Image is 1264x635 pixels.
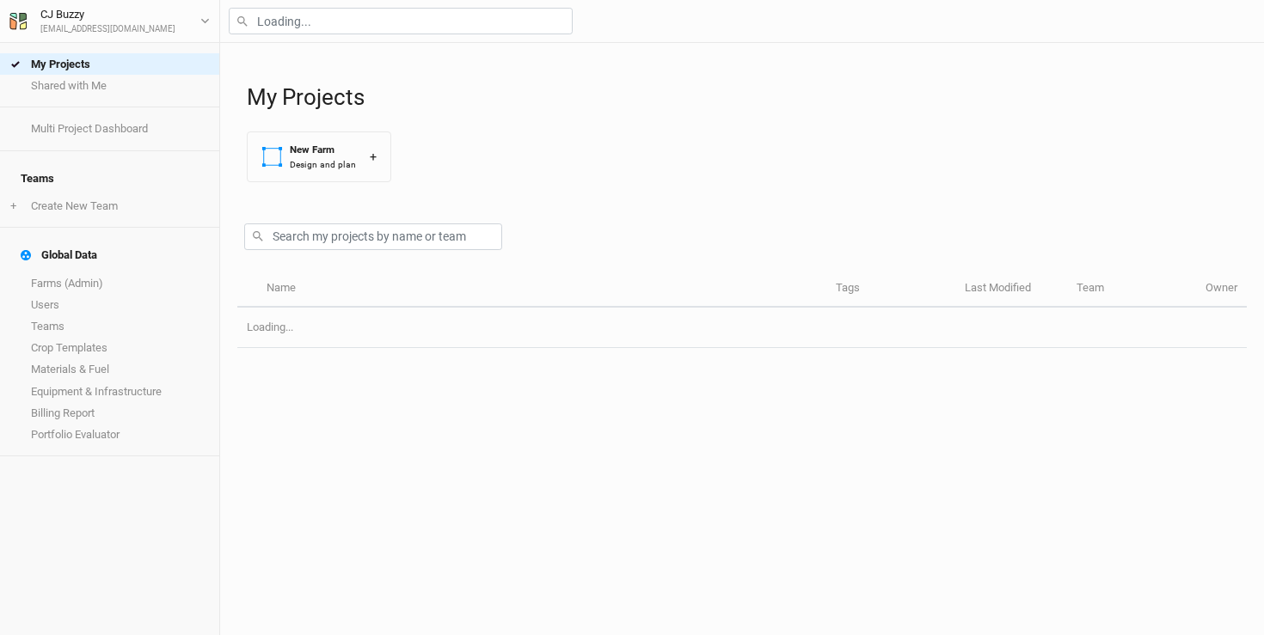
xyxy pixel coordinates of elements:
[40,6,175,23] div: CJ Buzzy
[40,23,175,36] div: [EMAIL_ADDRESS][DOMAIN_NAME]
[10,162,209,196] h4: Teams
[237,308,1247,348] td: Loading...
[290,143,356,157] div: New Farm
[247,84,1247,111] h1: My Projects
[21,248,97,262] div: Global Data
[955,271,1067,308] th: Last Modified
[244,223,502,250] input: Search my projects by name or team
[256,271,825,308] th: Name
[370,148,377,166] div: +
[826,271,955,308] th: Tags
[290,158,356,171] div: Design and plan
[1067,271,1196,308] th: Team
[1196,271,1247,308] th: Owner
[10,199,16,213] span: +
[229,8,573,34] input: Loading...
[9,5,211,36] button: CJ Buzzy[EMAIL_ADDRESS][DOMAIN_NAME]
[247,131,391,182] button: New FarmDesign and plan+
